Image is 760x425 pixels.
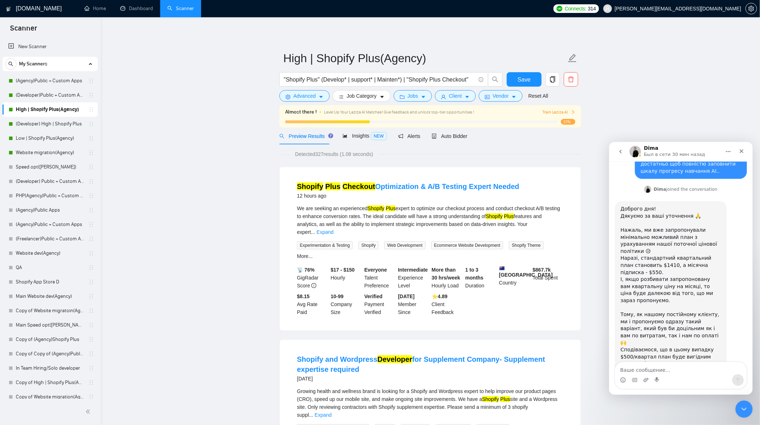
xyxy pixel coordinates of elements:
[605,6,610,11] span: user
[465,267,484,281] b: 1 to 3 months
[564,72,578,87] button: delete
[464,266,498,290] div: Duration
[296,292,329,316] div: Avg Rate Paid
[16,318,84,332] a: Main Speed opt([PERSON_NAME])
[16,304,84,318] a: Copy of Website migratoin(Agency)
[297,183,323,190] mark: Shopify
[398,134,403,139] span: notification
[88,92,94,98] span: holder
[16,260,84,275] a: QA
[88,380,94,385] span: holder
[16,217,84,232] a: (Agency)Public + Custom Apps
[297,204,564,236] div: We are seeking an experienced expert to optimize our checkout process and conduct checkout A/B te...
[397,266,430,290] div: Experience Level
[311,229,315,235] span: ...
[504,213,514,219] mark: Plus
[331,294,344,299] b: 10-99
[441,94,446,100] span: user
[88,365,94,371] span: holder
[16,174,84,189] a: (Developer) Public + Custom Apps
[394,90,432,102] button: folderJobscaret-down
[479,90,523,102] button: idcardVendorcaret-down
[479,77,483,82] span: info-circle
[279,134,284,139] span: search
[384,241,426,249] span: Web Development
[319,94,324,100] span: caret-down
[435,90,476,102] button: userClientcaret-down
[296,266,329,290] div: GigRadar Score
[333,90,390,102] button: barsJob Categorycaret-down
[5,58,17,70] button: search
[88,222,94,227] span: holder
[377,355,412,363] mark: Developer
[449,92,462,100] span: Client
[88,279,94,285] span: holder
[398,294,414,299] b: [DATE]
[736,401,753,418] iframe: Intercom live chat
[19,57,47,71] span: My Scanners
[430,266,464,290] div: Hourly Load
[167,5,194,11] a: searchScanner
[88,337,94,342] span: holder
[507,72,542,87] button: Save
[283,49,566,67] input: Scanner name...
[16,203,84,217] a: (Agency)Public Apps
[432,267,460,281] b: More than 30 hrs/week
[421,94,426,100] span: caret-down
[16,88,84,102] a: (Developer)Public + Custom Apps
[16,117,84,131] a: (Developer) High | Shopify Plus
[546,76,560,83] span: copy
[511,94,516,100] span: caret-down
[546,72,560,87] button: copy
[329,292,363,316] div: Company Size
[368,205,385,211] mark: Shopify
[358,241,379,249] span: Shopify
[88,265,94,271] span: holder
[309,412,313,418] span: ...
[408,92,418,100] span: Jobs
[88,78,94,84] span: holder
[88,207,94,213] span: holder
[85,408,93,415] span: double-left
[286,94,291,100] span: setting
[88,121,94,127] span: holder
[485,94,490,100] span: idcard
[380,94,385,100] span: caret-down
[509,241,544,249] span: Shopify Theme
[363,292,397,316] div: Payment Verified
[297,191,519,200] div: 12 hours ago
[347,92,376,100] span: Job Category
[365,294,383,299] b: Verified
[16,361,84,375] a: In Team Hiring/Solo developer
[432,294,448,299] b: ⭐️ 4.89
[363,266,397,290] div: Talent Preference
[397,292,430,316] div: Member Since
[311,283,316,288] span: info-circle
[386,205,395,211] mark: Plus
[561,119,575,125] span: 31%
[565,5,587,13] span: Connects:
[500,266,505,271] img: 🇦🇺
[557,6,562,11] img: upwork-logo.png
[290,150,378,158] span: Detected 327 results (1.08 seconds)
[16,246,84,260] a: Website dev(Agency)
[16,275,84,289] a: Shopify App Store D
[609,142,753,395] iframe: Intercom live chat
[568,54,577,63] span: edit
[16,131,84,145] a: Low | Shopify Plus(Agency)
[4,23,43,38] span: Scanner
[343,133,386,139] span: Insights
[297,374,564,383] div: [DATE]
